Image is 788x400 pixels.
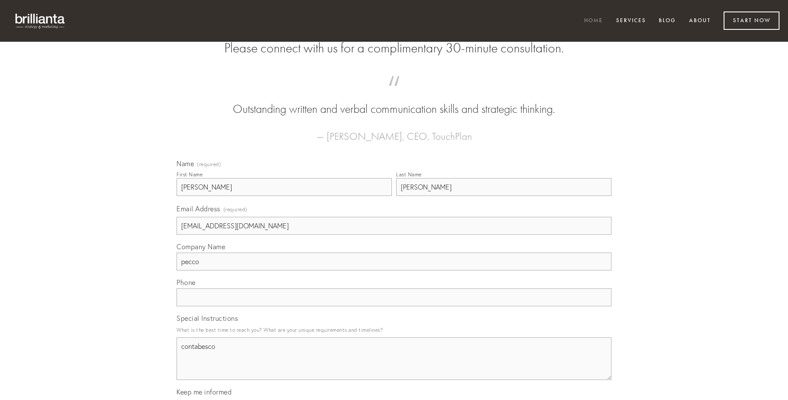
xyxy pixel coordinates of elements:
[190,84,598,101] span: “
[684,14,716,28] a: About
[177,171,203,178] div: First Name
[9,9,72,33] img: brillianta - research, strategy, marketing
[177,324,611,336] p: What is the best time to reach you? What are your unique requirements and timelines?
[197,162,221,167] span: (required)
[177,278,196,287] span: Phone
[177,40,611,56] h2: Please connect with us for a complimentary 30-minute consultation.
[177,314,238,322] span: Special Instructions
[177,159,194,168] span: Name
[579,14,608,28] a: Home
[190,84,598,118] blockquote: Outstanding written and verbal communication skills and strategic thinking.
[223,204,247,215] span: (required)
[611,14,652,28] a: Services
[190,118,598,145] figcaption: — [PERSON_NAME], CEO, TouchPlan
[177,388,232,396] span: Keep me informed
[177,242,225,251] span: Company Name
[177,204,220,213] span: Email Address
[177,337,611,380] textarea: contabesco
[653,14,681,28] a: Blog
[396,171,422,178] div: Last Name
[724,12,779,30] a: Start Now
